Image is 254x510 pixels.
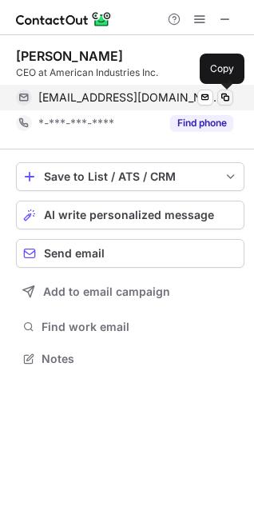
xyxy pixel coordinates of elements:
[16,162,244,191] button: save-profile-one-click
[170,115,233,131] button: Reveal Button
[16,48,123,64] div: [PERSON_NAME]
[44,170,216,183] div: Save to List / ATS / CRM
[16,10,112,29] img: ContactOut v5.3.10
[42,352,238,366] span: Notes
[44,247,105,260] span: Send email
[44,209,214,221] span: AI write personalized message
[16,239,244,268] button: Send email
[16,277,244,306] button: Add to email campaign
[16,348,244,370] button: Notes
[16,316,244,338] button: Find work email
[16,66,244,80] div: CEO at American Industries Inc.
[16,201,244,229] button: AI write personalized message
[43,285,170,298] span: Add to email campaign
[42,320,238,334] span: Find work email
[38,90,221,105] span: [EMAIL_ADDRESS][DOMAIN_NAME]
